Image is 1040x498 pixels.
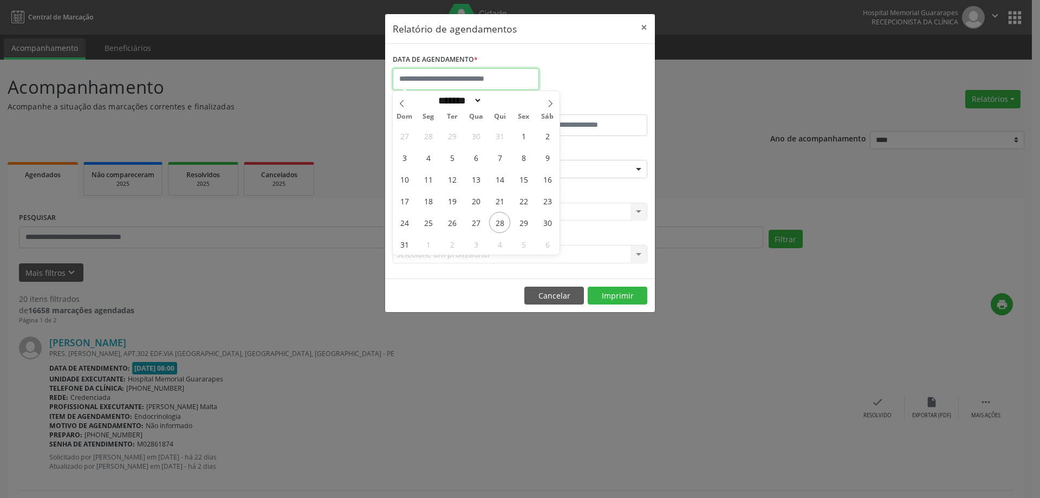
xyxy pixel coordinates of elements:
span: Sáb [536,113,560,120]
span: Agosto 27, 2025 [465,212,486,233]
span: Qui [488,113,512,120]
span: Agosto 25, 2025 [418,212,439,233]
span: Julho 28, 2025 [418,125,439,146]
span: Agosto 30, 2025 [537,212,558,233]
button: Close [633,14,655,41]
label: ATÉ [523,98,647,114]
span: Agosto 3, 2025 [394,147,415,168]
input: Year [482,95,518,106]
span: Setembro 2, 2025 [441,234,463,255]
span: Agosto 7, 2025 [489,147,510,168]
span: Sex [512,113,536,120]
span: Agosto 6, 2025 [465,147,486,168]
span: Dom [393,113,417,120]
span: Agosto 19, 2025 [441,190,463,211]
span: Agosto 26, 2025 [441,212,463,233]
span: Seg [417,113,440,120]
span: Agosto 2, 2025 [537,125,558,146]
span: Agosto 8, 2025 [513,147,534,168]
span: Agosto 21, 2025 [489,190,510,211]
span: Setembro 5, 2025 [513,234,534,255]
span: Ter [440,113,464,120]
button: Cancelar [524,287,584,305]
span: Julho 27, 2025 [394,125,415,146]
span: Julho 31, 2025 [489,125,510,146]
span: Agosto 24, 2025 [394,212,415,233]
label: DATA DE AGENDAMENTO [393,51,478,68]
span: Agosto 31, 2025 [394,234,415,255]
span: Agosto 28, 2025 [489,212,510,233]
span: Agosto 23, 2025 [537,190,558,211]
span: Agosto 12, 2025 [441,169,463,190]
span: Agosto 20, 2025 [465,190,486,211]
span: Agosto 29, 2025 [513,212,534,233]
span: Agosto 1, 2025 [513,125,534,146]
span: Agosto 5, 2025 [441,147,463,168]
span: Julho 29, 2025 [441,125,463,146]
span: Agosto 18, 2025 [418,190,439,211]
span: Qua [464,113,488,120]
span: Agosto 14, 2025 [489,169,510,190]
span: Agosto 11, 2025 [418,169,439,190]
span: Setembro 6, 2025 [537,234,558,255]
span: Setembro 4, 2025 [489,234,510,255]
span: Agosto 15, 2025 [513,169,534,190]
span: Julho 30, 2025 [465,125,486,146]
span: Agosto 10, 2025 [394,169,415,190]
span: Agosto 9, 2025 [537,147,558,168]
span: Agosto 22, 2025 [513,190,534,211]
select: Month [434,95,482,106]
span: Setembro 1, 2025 [418,234,439,255]
span: Setembro 3, 2025 [465,234,486,255]
button: Imprimir [588,287,647,305]
span: Agosto 17, 2025 [394,190,415,211]
h5: Relatório de agendamentos [393,22,517,36]
span: Agosto 4, 2025 [418,147,439,168]
span: Agosto 16, 2025 [537,169,558,190]
span: Agosto 13, 2025 [465,169,486,190]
